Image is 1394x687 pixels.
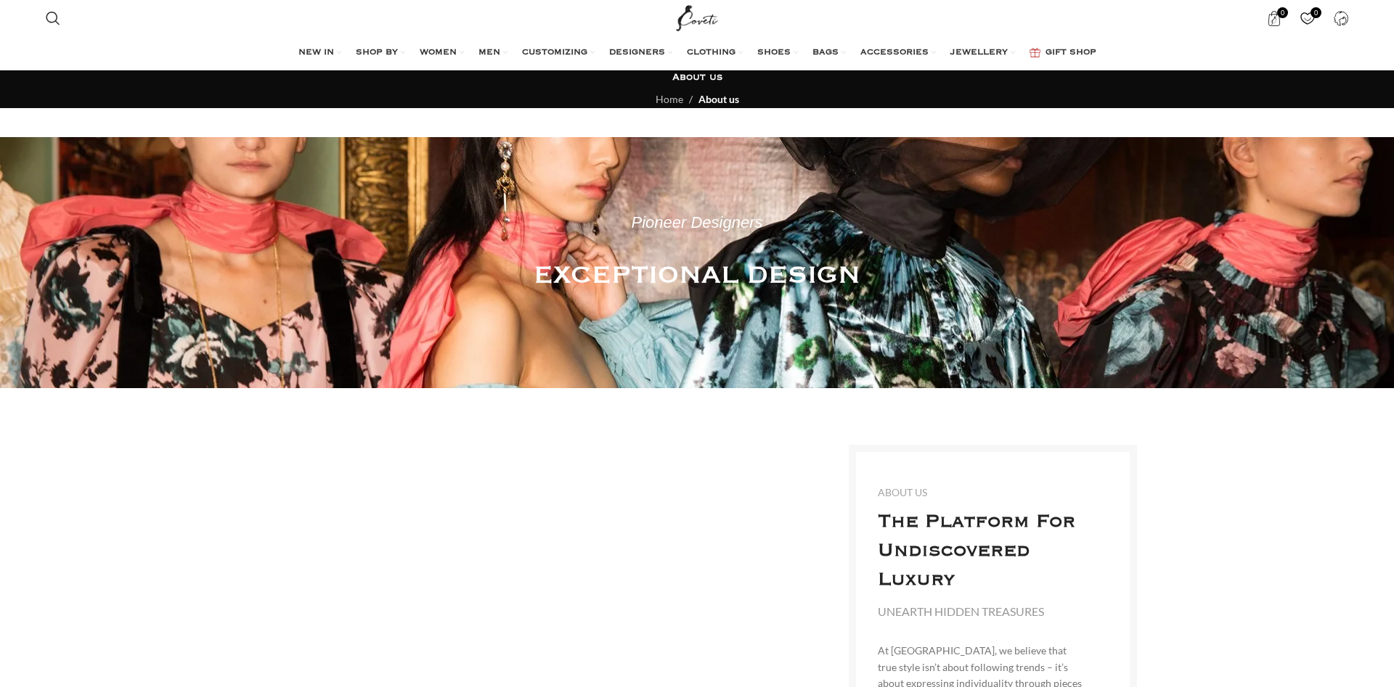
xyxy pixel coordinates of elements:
span: NEW IN [298,47,334,59]
span: SHOES [757,47,791,59]
a: 0 [1259,4,1289,33]
img: GiftBag [1030,48,1040,57]
div: Main navigation [38,38,1356,67]
em: Pioneer Designers [632,213,763,231]
a: Site logo [673,11,722,23]
span: JEWELLERY [950,47,1008,59]
h4: EXCEPTIONAL DESIGN [534,258,860,294]
a: BAGS [812,38,846,67]
div: My Wishlist [1292,4,1322,33]
a: GIFT SHOP [1030,38,1096,67]
span: GIFT SHOP [1045,47,1096,59]
a: JEWELLERY [950,38,1015,67]
a: DESIGNERS [609,38,672,67]
a: CUSTOMIZING [522,38,595,67]
a: SHOP BY [356,38,405,67]
span: 0 [1277,7,1288,18]
div: ABOUT US [878,485,927,501]
a: WOMEN [420,38,464,67]
span: SHOP BY [356,47,398,59]
a: SHOES [757,38,798,67]
a: CLOTHING [687,38,743,67]
span: CUSTOMIZING [522,47,587,59]
a: MEN [478,38,508,67]
span: About us [698,93,739,105]
span: 0 [1311,7,1321,18]
a: Home [656,93,683,105]
span: BAGS [812,47,839,59]
span: WOMEN [420,47,457,59]
h4: The Platform For Undiscovered Luxury [878,508,1086,595]
span: ACCESSORIES [860,47,929,59]
a: NEW IN [298,38,341,67]
a: 0 [1292,4,1322,33]
div: UNEARTH HIDDEN TREASURES [878,602,1044,621]
a: ACCESSORIES [860,38,936,67]
a: Search [38,4,68,33]
span: CLOTHING [687,47,735,59]
h1: About us [672,71,722,84]
span: MEN [478,47,500,59]
span: DESIGNERS [609,47,665,59]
